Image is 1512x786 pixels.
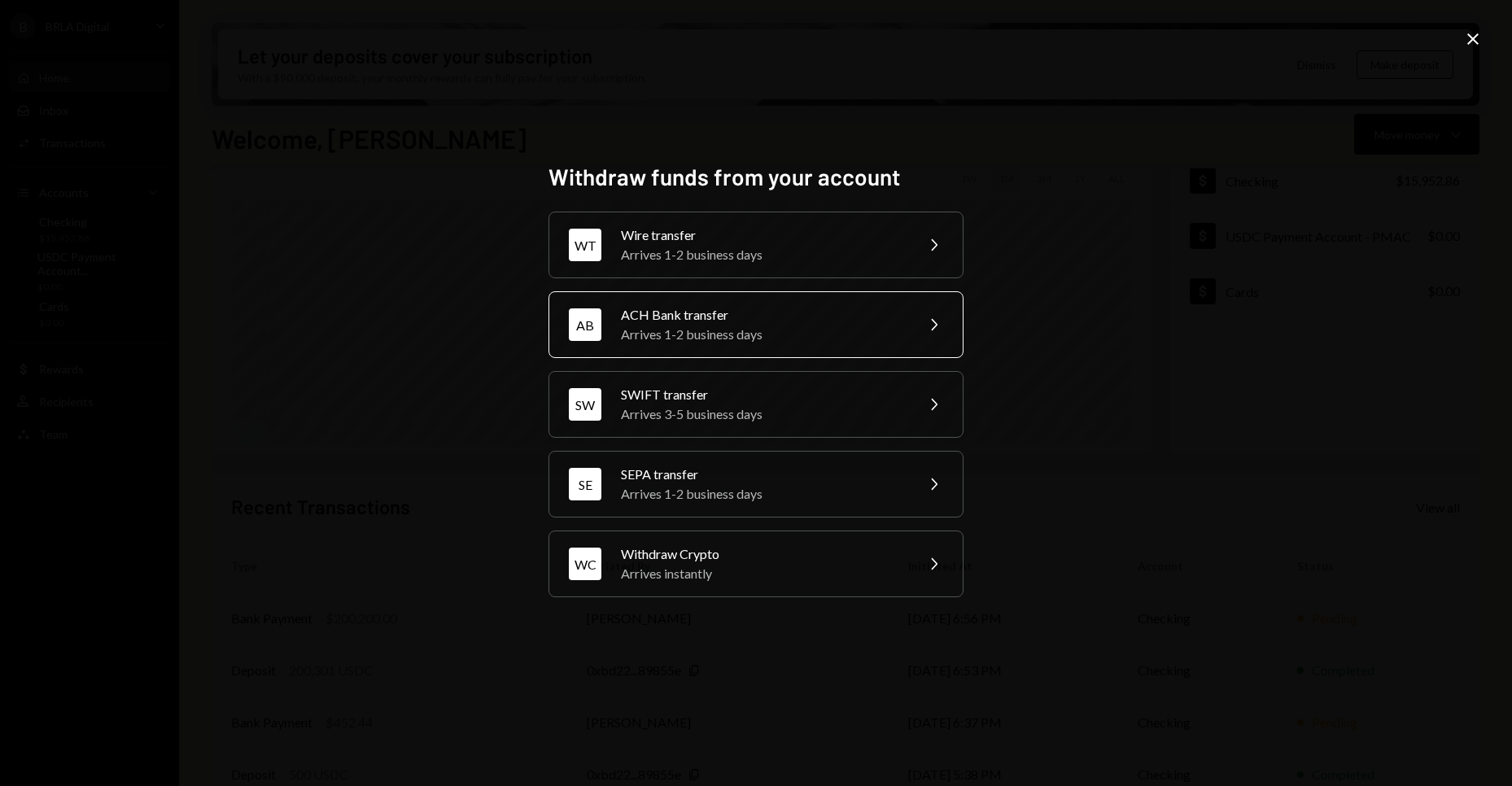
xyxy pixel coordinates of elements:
div: SWIFT transfer [621,385,904,404]
div: WC [569,548,601,580]
div: Arrives 1-2 business days [621,245,904,264]
div: Arrives 3-5 business days [621,404,904,424]
div: Arrives 1-2 business days [621,325,904,344]
div: SEPA transfer [621,465,904,484]
div: Withdraw Crypto [621,544,904,564]
h2: Withdraw funds from your account [548,161,964,193]
div: Arrives instantly [621,564,904,583]
div: Arrives 1-2 business days [621,484,904,504]
button: SWSWIFT transferArrives 3-5 business days [548,371,964,438]
div: Wire transfer [621,225,904,245]
div: SE [569,468,601,500]
button: WTWire transferArrives 1-2 business days [548,212,964,278]
div: WT [569,229,601,261]
button: ABACH Bank transferArrives 1-2 business days [548,291,964,358]
button: WCWithdraw CryptoArrives instantly [548,531,964,597]
div: SW [569,388,601,421]
div: AB [569,308,601,341]
div: ACH Bank transfer [621,305,904,325]
button: SESEPA transferArrives 1-2 business days [548,451,964,517]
